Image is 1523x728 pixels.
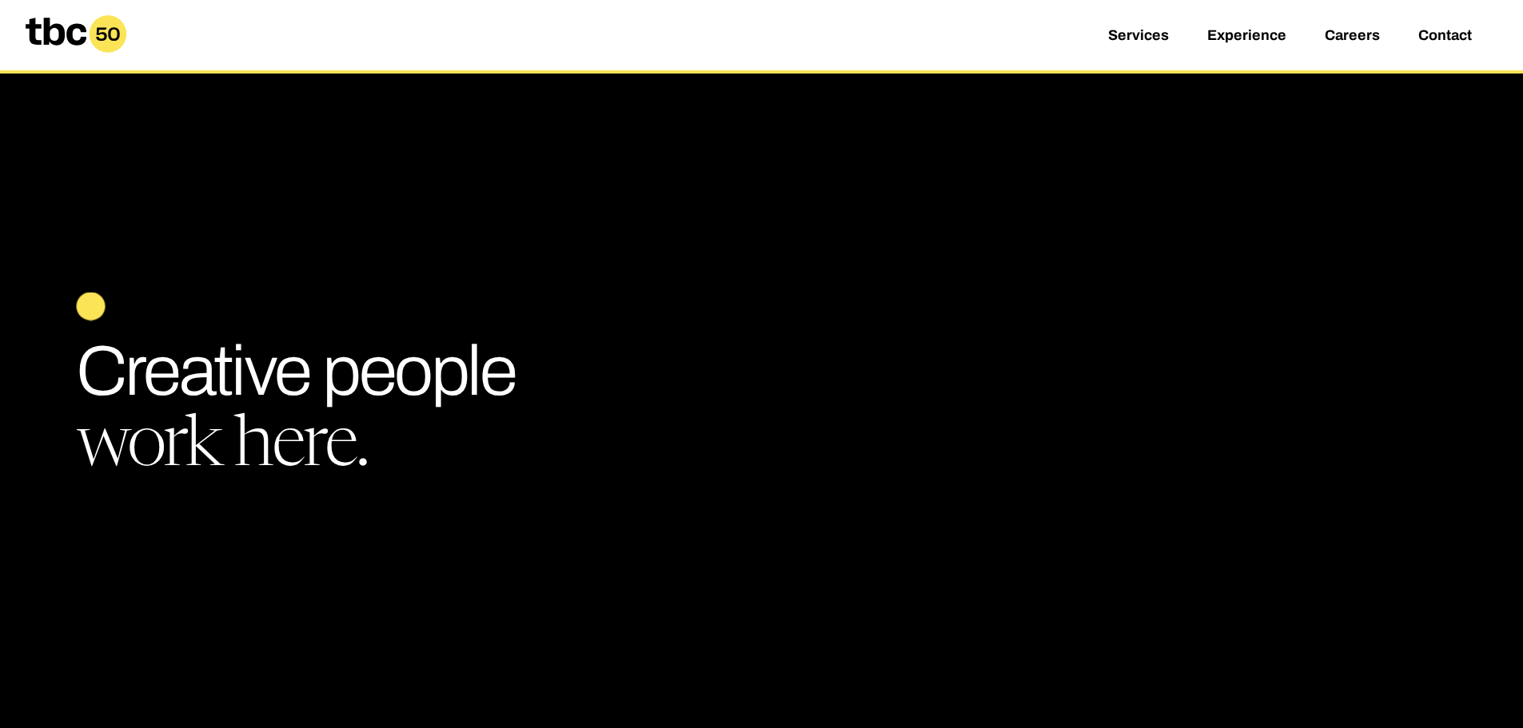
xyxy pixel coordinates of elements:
[1108,27,1169,46] a: Services
[1418,27,1472,46] a: Contact
[1207,27,1286,46] a: Experience
[13,46,139,63] a: Home
[1325,27,1380,46] a: Careers
[76,413,368,483] span: work here.
[76,333,515,409] span: Creative people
